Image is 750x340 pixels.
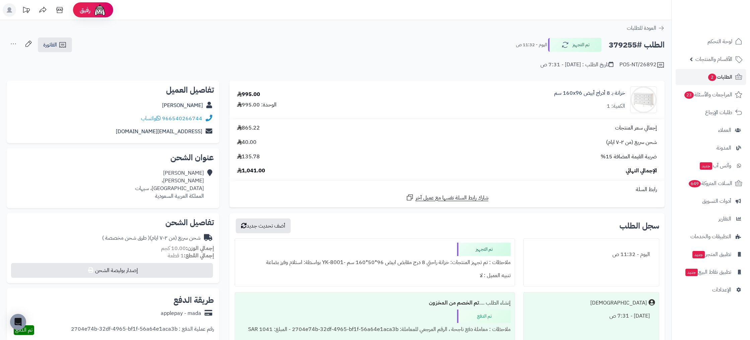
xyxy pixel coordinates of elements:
[239,269,511,282] div: تنبيه العميل : لا
[173,296,214,304] h2: طريقة الدفع
[707,37,732,46] span: لوحة التحكم
[676,193,746,209] a: أدوات التسويق
[15,326,32,334] span: تم الدفع
[237,101,277,109] div: الوحدة: 995.00
[11,263,213,278] button: إصدار بوليصة الشحن
[676,104,746,120] a: طلبات الإرجاع
[619,61,665,69] div: POS-NT/26892
[626,167,657,175] span: الإجمالي النهائي
[607,102,625,110] div: الكمية: 1
[457,310,511,323] div: تم الدفع
[676,140,746,156] a: المدونة
[141,114,161,122] a: واتساب
[93,3,106,17] img: ai-face.png
[606,139,657,146] span: شحن سريع (من ٢-٧ ايام)
[630,86,657,113] img: 1731233659-1-90x90.jpg
[102,234,201,242] div: شحن سريع (من ٢-٧ ايام)
[236,219,291,233] button: أضف تحديث جديد
[239,296,511,310] div: إنشاء الطلب ....
[237,167,265,175] span: 1,041.00
[162,101,203,109] a: [PERSON_NAME]
[161,310,201,317] div: applepay - mada
[685,269,698,276] span: جديد
[18,3,34,18] a: تحديثات المنصة
[717,143,731,153] span: المدونة
[516,41,547,48] small: اليوم - 11:32 ص
[699,161,731,170] span: وآتس آب
[676,69,746,85] a: الطلبات2
[609,38,665,52] h2: الطلب #379255
[692,250,731,259] span: تطبيق المتجر
[554,89,625,97] a: خزانة بـ 8 أدراج أبيض ‎160x96 سم‏
[237,124,260,132] span: 865.22
[676,158,746,174] a: وآتس آبجديد
[12,154,214,162] h2: عنوان الشحن
[540,61,613,69] div: تاريخ الطلب : [DATE] - 7:31 ص
[457,243,511,256] div: تم التجهيز
[232,186,662,193] div: رابط السلة
[429,299,479,307] b: تم الخصم من المخزون
[237,139,256,146] span: 40.00
[676,229,746,245] a: التطبيقات والخدمات
[708,74,717,81] span: 2
[676,264,746,280] a: تطبيق نقاط البيعجديد
[590,299,647,307] div: [DEMOGRAPHIC_DATA]
[676,246,746,262] a: تطبيق المتجرجديد
[676,175,746,191] a: السلات المتروكة649
[237,153,260,161] span: 135.78
[161,244,214,252] small: 10.00 كجم
[619,222,659,230] h3: سجل الطلب
[528,248,655,261] div: اليوم - 11:32 ص
[12,86,214,94] h2: تفاصيل العميل
[162,114,202,122] a: 966540266744
[102,234,150,242] span: ( طرق شحن مخصصة )
[43,41,57,49] span: الفاتورة
[707,72,732,82] span: الطلبات
[12,219,214,227] h2: تفاصيل الشحن
[601,153,657,161] span: ضريبة القيمة المضافة 15%
[676,122,746,138] a: العملاء
[239,323,511,336] div: ملاحظات : معاملة دفع ناجحة ، الرقم المرجعي للمعاملة: 2704e74b-32df-4965-bf1f-56a64e1aca3b - المبل...
[239,256,511,269] div: ملاحظات : تم تجهيز المنتجات: خزانة راحتي 8 درج مقابض ابيض 96*50*160 سم -YK-8001 بواسطة: استلام وف...
[135,169,204,200] div: [PERSON_NAME] [PERSON_NAME]، [GEOGRAPHIC_DATA]، سيهات المملكة العربية السعودية
[704,5,744,19] img: logo-2.png
[702,196,731,206] span: أدوات التسويق
[627,24,656,32] span: العودة للطلبات
[186,244,214,252] strong: إجمالي الوزن:
[676,87,746,103] a: المراجعات والأسئلة23
[692,251,705,258] span: جديد
[690,232,731,241] span: التطبيقات والخدمات
[548,38,602,52] button: تم التجهيز
[406,193,489,202] a: شارك رابط السلة نفسها مع عميل آخر
[184,252,214,260] strong: إجمالي القطع:
[684,91,694,99] span: 23
[688,180,701,188] span: 649
[528,310,655,323] div: [DATE] - 7:31 ص
[38,37,72,52] a: الفاتورة
[700,162,712,170] span: جديد
[71,325,214,335] div: رقم عملية الدفع : 2704e74b-32df-4965-bf1f-56a64e1aca3b
[416,194,489,202] span: شارك رابط السلة نفسها مع عميل آخر
[676,33,746,50] a: لوحة التحكم
[688,179,732,188] span: السلات المتروكة
[10,314,26,330] div: Open Intercom Messenger
[615,124,657,132] span: إجمالي سعر المنتجات
[80,6,90,14] span: رفيق
[237,91,260,98] div: 995.00
[719,214,731,224] span: التقارير
[168,252,214,260] small: 1 قطعة
[676,282,746,298] a: الإعدادات
[676,211,746,227] a: التقارير
[684,90,732,99] span: المراجعات والأسئلة
[705,108,732,117] span: طلبات الإرجاع
[718,125,731,135] span: العملاء
[695,55,732,64] span: الأقسام والمنتجات
[627,24,665,32] a: العودة للطلبات
[712,285,731,294] span: الإعدادات
[685,267,731,277] span: تطبيق نقاط البيع
[116,127,202,136] a: [EMAIL_ADDRESS][DOMAIN_NAME]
